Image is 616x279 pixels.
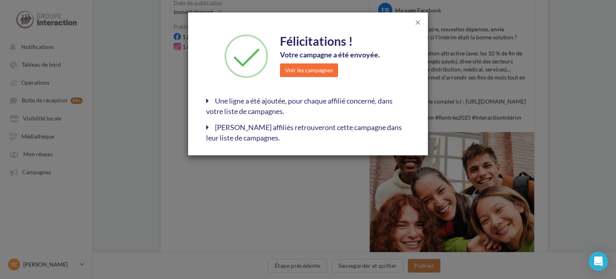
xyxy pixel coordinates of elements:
div: [PERSON_NAME] affiliés retrouveront cette campagne dans leur liste de campagnes. [206,122,410,143]
div: Félicitations ! [280,33,404,50]
button: Voir les campagnes [280,63,338,77]
div: Votre campagne a été envoyée. [280,50,404,60]
span: close [414,18,422,26]
div: Une ligne a été ajoutée, pour chaque affilié concerné, dans votre liste de campagnes. [206,96,410,116]
div: Open Intercom Messenger [589,252,608,271]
